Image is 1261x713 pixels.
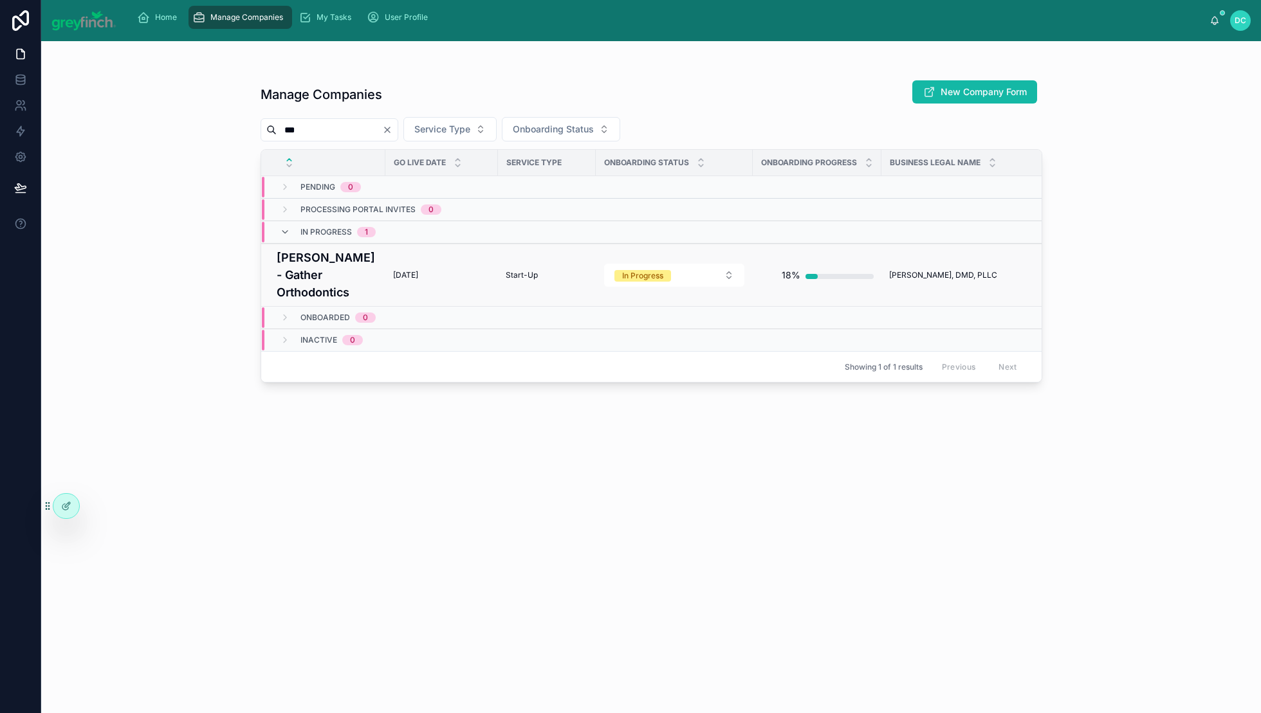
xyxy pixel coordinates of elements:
[363,6,437,29] a: User Profile
[350,335,355,345] div: 0
[428,204,434,215] div: 0
[261,86,382,104] h1: Manage Companies
[363,312,368,323] div: 0
[622,270,663,282] div: In Progress
[912,80,1037,104] button: New Company Form
[295,6,360,29] a: My Tasks
[155,12,177,23] span: Home
[317,12,351,23] span: My Tasks
[506,158,562,168] span: Service Type
[604,158,689,168] span: Onboarding Status
[300,335,337,345] span: Inactive
[782,262,800,288] div: 18%
[506,270,538,280] span: Start-Up
[394,158,446,168] span: Go Live Date
[393,270,418,280] span: [DATE]
[348,182,353,192] div: 0
[890,158,980,168] span: Business Legal Name
[382,125,398,135] button: Clear
[385,12,428,23] span: User Profile
[502,117,620,141] button: Select Button
[1235,15,1246,26] span: DC
[889,270,997,280] span: [PERSON_NAME], DMD, PLLC
[300,204,416,215] span: Processing Portal Invites
[604,264,744,287] button: Select Button
[506,270,588,280] a: Start-Up
[300,227,352,237] span: In Progress
[127,3,1210,32] div: scrollable content
[300,182,335,192] span: Pending
[51,10,116,31] img: App logo
[513,123,594,136] span: Onboarding Status
[761,158,857,168] span: Onboarding Progress
[760,262,874,288] a: 18%
[603,263,745,287] a: Select Button
[277,249,378,301] a: [PERSON_NAME] - Gather Orthodontics
[889,270,1098,280] a: [PERSON_NAME], DMD, PLLC
[300,312,350,323] span: Onboarded
[365,227,368,237] div: 1
[210,12,283,23] span: Manage Companies
[403,117,497,141] button: Select Button
[941,86,1027,98] span: New Company Form
[133,6,186,29] a: Home
[393,270,490,280] a: [DATE]
[189,6,292,29] a: Manage Companies
[414,123,470,136] span: Service Type
[845,362,923,372] span: Showing 1 of 1 results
